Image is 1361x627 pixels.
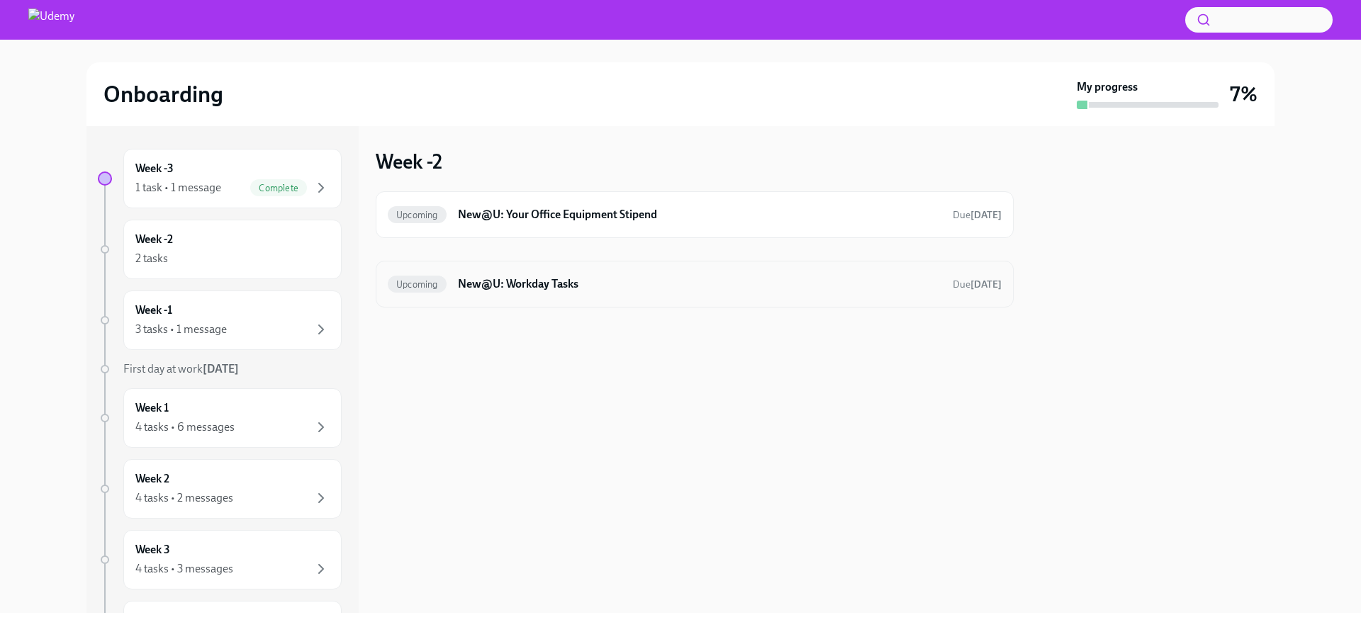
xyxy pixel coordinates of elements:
h6: Week 2 [135,471,169,487]
div: 1 task • 1 message [135,180,221,196]
h6: New@U: Your Office Equipment Stipend [458,207,941,222]
h3: Week -2 [376,149,442,174]
a: UpcomingNew@U: Your Office Equipment StipendDue[DATE] [388,203,1002,226]
a: Week -13 tasks • 1 message [98,290,342,350]
a: Week -31 task • 1 messageComplete [98,149,342,208]
div: 3 tasks • 1 message [135,322,227,337]
strong: [DATE] [970,209,1002,221]
span: October 20th, 2025 09:00 [953,208,1002,222]
a: Week 14 tasks • 6 messages [98,388,342,448]
h6: Week -2 [135,232,173,247]
a: Week 34 tasks • 3 messages [98,530,342,589]
strong: [DATE] [970,278,1002,290]
span: Due [953,278,1002,290]
span: First day at work [123,362,239,375]
strong: [DATE] [203,362,239,375]
h6: Week 3 [135,542,170,558]
h6: Week 1 [135,400,169,416]
strong: My progress [1077,79,1138,95]
span: Upcoming [388,210,447,220]
a: UpcomingNew@U: Workday TasksDue[DATE] [388,273,1002,295]
a: First day at work[DATE] [98,361,342,377]
h6: New@U: Workday Tasks [458,276,941,292]
span: Upcoming [388,279,447,290]
img: Udemy [28,9,74,31]
span: October 13th, 2025 09:00 [953,278,1002,291]
h2: Onboarding [103,80,223,108]
a: Week -22 tasks [98,220,342,279]
div: 2 tasks [135,251,168,266]
div: 4 tasks • 2 messages [135,490,233,506]
h3: 7% [1230,81,1258,107]
h6: Week -1 [135,303,172,318]
div: 4 tasks • 6 messages [135,419,235,435]
a: Week 24 tasks • 2 messages [98,459,342,519]
h6: Week -3 [135,161,174,176]
div: 4 tasks • 3 messages [135,561,233,577]
span: Complete [250,183,307,193]
span: Due [953,209,1002,221]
